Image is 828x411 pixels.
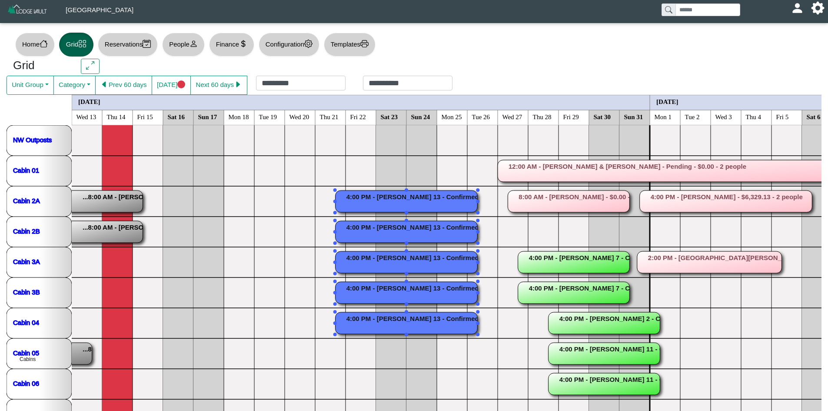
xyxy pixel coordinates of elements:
[162,33,204,57] button: Peopleperson
[794,5,801,11] svg: person fill
[13,257,40,265] a: Cabin 3A
[685,113,700,120] text: Tue 2
[815,5,821,11] svg: gear fill
[13,349,39,356] a: Cabin 05
[776,113,789,120] text: Fri 5
[665,6,672,13] svg: search
[13,288,40,295] a: Cabin 3B
[13,166,39,174] a: Cabin 01
[190,76,247,95] button: Next 60 dayscaret right fill
[229,113,249,120] text: Mon 18
[13,59,68,73] h3: Grid
[198,113,217,120] text: Sun 17
[13,197,40,204] a: Cabin 2A
[533,113,552,120] text: Thu 28
[472,113,490,120] text: Tue 26
[13,379,39,387] a: Cabin 06
[177,80,186,89] svg: circle fill
[746,113,761,120] text: Thu 4
[304,40,313,48] svg: gear
[78,98,100,105] text: [DATE]
[381,113,398,120] text: Sat 23
[40,40,48,48] svg: house
[168,113,185,120] text: Sat 16
[143,40,151,48] svg: calendar2 check
[239,40,247,48] svg: currency dollar
[86,61,94,70] svg: arrows angle expand
[655,113,672,120] text: Mon 1
[13,227,40,234] a: Cabin 2B
[7,3,48,19] img: Z
[13,318,39,326] a: Cabin 04
[95,76,152,95] button: caret left fillPrev 60 days
[350,113,366,120] text: Fri 22
[363,76,452,90] input: Check out
[360,40,369,48] svg: printer
[259,33,319,57] button: Configurationgear
[13,136,52,143] a: NW Outposts
[715,113,732,120] text: Wed 3
[98,33,158,57] button: Reservationscalendar2 check
[76,113,96,120] text: Wed 13
[100,80,109,89] svg: caret left fill
[656,98,678,105] text: [DATE]
[256,76,346,90] input: Check in
[209,33,254,57] button: Financecurrency dollar
[53,76,96,95] button: Category
[289,113,309,120] text: Wed 20
[15,33,55,57] button: Homehouse
[594,113,611,120] text: Sat 30
[234,80,242,89] svg: caret right fill
[563,113,579,120] text: Fri 29
[320,113,339,120] text: Thu 21
[107,113,126,120] text: Thu 14
[59,33,93,57] button: Gridgrid
[502,113,522,120] text: Wed 27
[152,76,191,95] button: [DATE]circle fill
[7,76,54,95] button: Unit Group
[81,59,100,74] button: arrows angle expand
[20,356,36,362] text: Cabins
[411,113,430,120] text: Sun 24
[259,113,277,120] text: Tue 19
[624,113,643,120] text: Sun 31
[442,113,462,120] text: Mon 25
[190,40,198,48] svg: person
[137,113,153,120] text: Fri 15
[78,40,86,48] svg: grid
[324,33,376,57] button: Templatesprinter
[807,113,821,120] text: Sat 6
